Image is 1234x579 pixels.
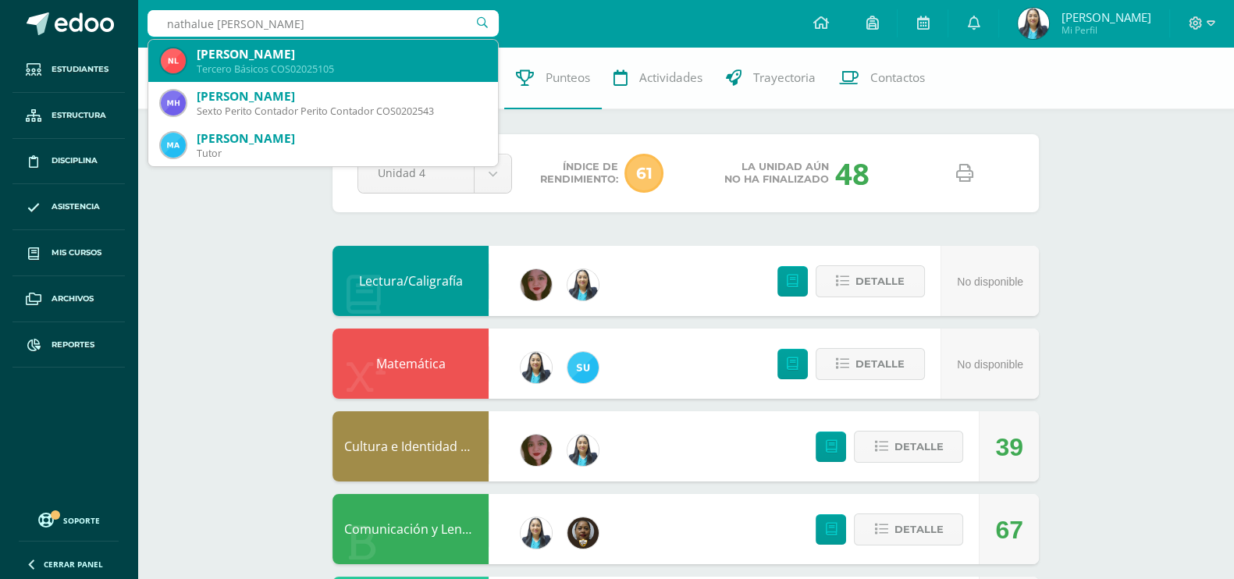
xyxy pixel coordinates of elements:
[1061,23,1150,37] span: Mi Perfil
[161,133,186,158] img: 82c706bac526d75c66d91afb65c14b8c.png
[870,69,925,86] span: Contactos
[12,184,125,230] a: Asistencia
[855,267,905,296] span: Detalle
[546,69,590,86] span: Punteos
[376,355,446,372] a: Matemática
[504,47,602,109] a: Punteos
[161,91,186,115] img: 3230e26f2ee1bf2d74c405819733a997.png
[995,412,1023,482] div: 39
[827,47,937,109] a: Contactos
[1061,9,1150,25] span: [PERSON_NAME]
[52,109,106,122] span: Estructura
[624,154,663,193] span: 61
[52,155,98,167] span: Disciplina
[52,339,94,351] span: Reportes
[957,275,1023,288] span: No disponible
[12,139,125,185] a: Disciplina
[816,348,925,380] button: Detalle
[12,93,125,139] a: Estructura
[724,161,829,186] span: La unidad aún no ha finalizado
[854,431,963,463] button: Detalle
[344,520,494,538] a: Comunicación y Lenguaje
[639,69,702,86] span: Actividades
[148,10,499,37] input: Busca un usuario...
[1018,8,1049,39] img: dc7d38de1d5b52360c8bb618cee5abea.png
[567,517,599,549] img: 7d52c4293edfc43798a6408b36944102.png
[52,63,108,76] span: Estudiantes
[161,48,186,73] img: 0bd96b76678b5aa360396f1394bde56b.png
[602,47,714,109] a: Actividades
[52,247,101,259] span: Mis cursos
[333,494,489,564] div: Comunicación y Lenguaje
[344,438,492,455] a: Cultura e Identidad Maya
[358,155,511,193] a: Unidad 4
[52,201,100,213] span: Asistencia
[63,515,100,526] span: Soporte
[44,559,103,570] span: Cerrar panel
[855,350,905,378] span: Detalle
[521,269,552,300] img: 76ba8faa5d35b300633ec217a03f91ef.png
[197,88,485,105] div: [PERSON_NAME]
[567,269,599,300] img: 49168807a2b8cca0ef2119beca2bd5ad.png
[19,509,119,530] a: Soporte
[894,432,943,461] span: Detalle
[995,495,1023,565] div: 67
[854,513,963,545] button: Detalle
[753,69,816,86] span: Trayectoria
[197,147,485,160] div: Tutor
[894,515,943,544] span: Detalle
[197,105,485,118] div: Sexto Perito Contador Perito Contador COS0202543
[333,411,489,481] div: Cultura e Identidad Maya
[12,322,125,368] a: Reportes
[359,272,463,289] a: Lectura/Caligrafía
[521,435,552,466] img: 76ba8faa5d35b300633ec217a03f91ef.png
[521,352,552,383] img: 49168807a2b8cca0ef2119beca2bd5ad.png
[197,46,485,62] div: [PERSON_NAME]
[567,435,599,466] img: 49168807a2b8cca0ef2119beca2bd5ad.png
[521,517,552,549] img: 49168807a2b8cca0ef2119beca2bd5ad.png
[816,265,925,297] button: Detalle
[197,130,485,147] div: [PERSON_NAME]
[540,161,618,186] span: Índice de Rendimiento:
[333,329,489,399] div: Matemática
[12,47,125,93] a: Estudiantes
[378,155,454,191] span: Unidad 4
[52,293,94,305] span: Archivos
[714,47,827,109] a: Trayectoria
[12,230,125,276] a: Mis cursos
[957,358,1023,371] span: No disponible
[197,62,485,76] div: Tercero Básicos COS02025105
[835,153,869,194] div: 48
[12,276,125,322] a: Archivos
[567,352,599,383] img: 14471758ff6613f552bde5ba870308b6.png
[333,246,489,316] div: Lectura/Caligrafía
